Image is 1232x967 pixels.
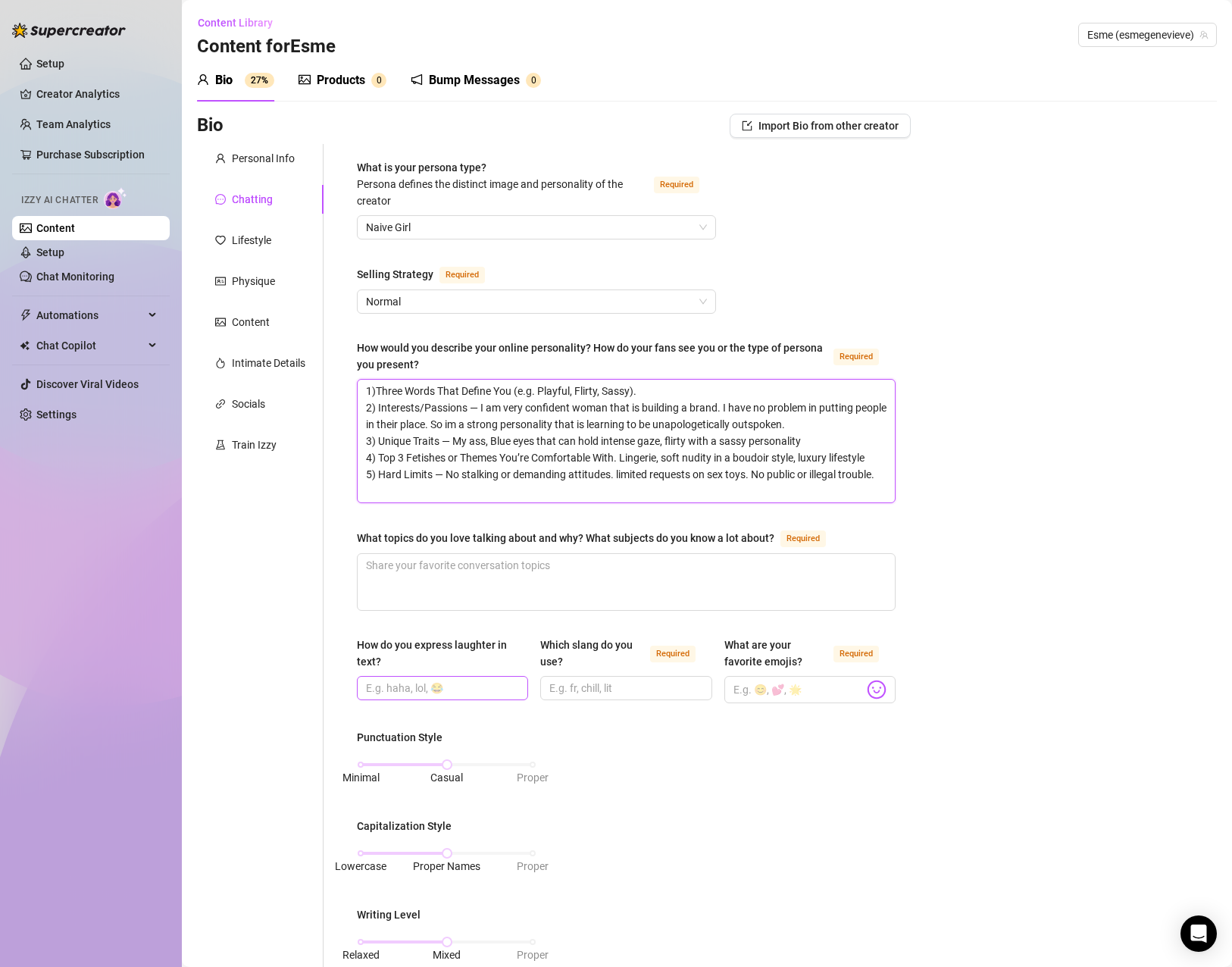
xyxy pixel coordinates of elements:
span: heart [215,235,226,246]
a: Settings [36,408,77,421]
a: Setup [36,58,64,70]
a: Purchase Subscription [36,149,145,161]
div: Physique [232,273,275,289]
button: Content Library [197,11,285,35]
div: Intimate Details [232,355,305,371]
div: Open Intercom Messenger [1180,915,1217,952]
div: Chatting [232,191,273,208]
div: Content [232,314,270,330]
span: Persona defines the distinct image and personality of the creator [357,178,623,207]
span: Required [650,646,696,662]
div: Selling Strategy [357,266,433,283]
label: What are your favorite emojis? [724,637,896,670]
span: notification [411,74,423,86]
span: Required [833,349,879,365]
div: Bio [215,71,233,89]
label: What topics do you love talking about and why? What subjects do you know a lot about? [357,529,843,547]
label: Punctuation Style [357,729,453,746]
span: Required [439,267,485,283]
a: Content [36,222,75,234]
span: Proper [517,949,549,961]
span: Lowercase [335,860,386,872]
span: Required [654,177,699,193]
span: user [197,74,209,86]
span: Proper Names [413,860,480,872]
label: How would you describe your online personality? How do your fans see you or the type of persona y... [357,340,896,373]
sup: 0 [371,73,386,88]
span: link [215,399,226,409]
a: Team Analytics [36,118,111,130]
input: Which slang do you use? [549,680,699,696]
div: How would you describe your online personality? How do your fans see you or the type of persona y... [357,340,827,373]
div: What are your favorite emojis? [724,637,827,670]
label: Which slang do you use? [540,637,711,670]
div: Which slang do you use? [540,637,643,670]
span: Esme (esmegenevieve) [1087,23,1208,46]
img: svg%3e [867,680,886,699]
span: Required [780,530,826,547]
span: Normal [366,290,707,313]
sup: 27% [245,73,274,88]
span: Naive Girl [366,216,707,239]
h3: Content for Esme [197,35,336,59]
span: picture [299,74,311,86]
span: Automations [36,303,144,327]
span: Relaxed [342,949,380,961]
span: Required [833,646,879,662]
span: fire [215,358,226,368]
span: Casual [430,771,463,784]
div: How do you express laughter in text? [357,637,518,670]
div: Train Izzy [232,437,277,453]
span: Chat Copilot [36,333,144,358]
span: Content Library [198,17,273,29]
div: Products [317,71,365,89]
span: Minimal [342,771,380,784]
span: message [215,194,226,205]
span: team [1199,30,1209,39]
span: idcard [215,276,226,286]
a: Chat Monitoring [36,271,114,283]
label: Selling Strategy [357,265,502,283]
div: What topics do you love talking about and why? What subjects do you know a lot about? [357,530,774,546]
span: Proper [517,771,549,784]
sup: 0 [526,73,541,88]
a: Creator Analytics [36,82,158,106]
span: thunderbolt [20,309,32,321]
span: Import Bio from other creator [758,120,899,132]
span: Proper [517,860,549,872]
span: picture [215,317,226,327]
img: logo-BBDzfeDw.svg [12,23,126,38]
a: Discover Viral Videos [36,378,139,390]
label: Capitalization Style [357,818,462,834]
div: Socials [232,396,265,412]
span: Mixed [433,949,461,961]
span: import [742,120,752,131]
label: Writing Level [357,906,431,923]
span: Izzy AI Chatter [21,193,98,208]
div: Capitalization Style [357,818,452,834]
img: AI Chatter [104,187,127,209]
img: Chat Copilot [20,340,30,351]
span: user [215,153,226,164]
div: Writing Level [357,906,421,923]
span: What is your persona type? [357,161,623,207]
div: Lifestyle [232,232,271,249]
span: experiment [215,440,226,450]
a: Setup [36,246,64,258]
input: How do you express laughter in text? [366,680,516,696]
div: Bump Messages [429,71,520,89]
h3: Bio [197,114,224,138]
textarea: How would you describe your online personality? How do your fans see you or the type of persona y... [358,380,895,502]
div: Personal Info [232,150,295,167]
button: Import Bio from other creator [730,114,911,138]
label: How do you express laughter in text? [357,637,528,670]
div: Punctuation Style [357,729,442,746]
input: What are your favorite emojis? [733,680,864,699]
textarea: What topics do you love talking about and why? What subjects do you know a lot about? [358,554,895,610]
